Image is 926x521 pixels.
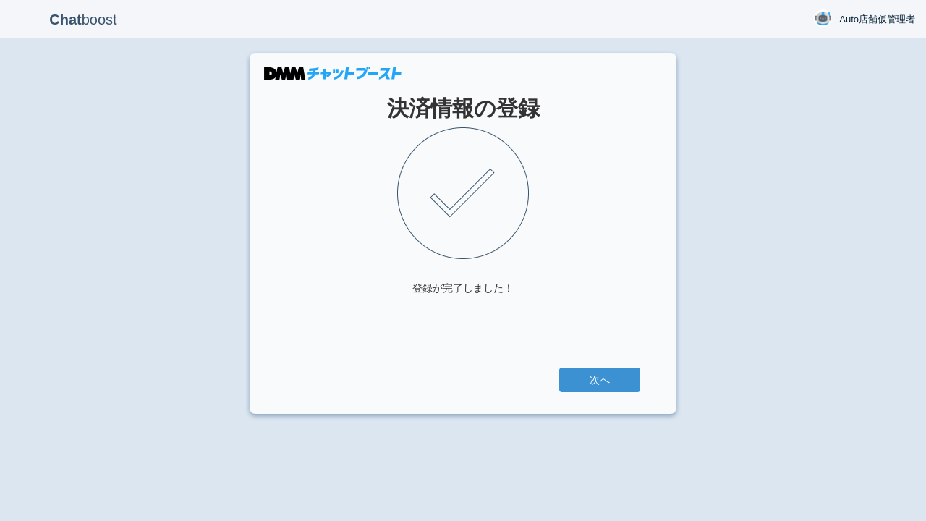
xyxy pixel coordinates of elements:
[839,12,915,27] span: Auto店舗仮管理者
[397,127,529,259] img: check.png
[412,281,514,295] div: 登録が完了しました！
[814,9,832,27] img: User Image
[49,12,81,27] b: Chat
[264,67,402,80] img: DMMチャットブースト
[559,368,640,392] a: 次へ
[286,96,640,120] h1: 決済情報の登録
[11,1,156,38] p: boost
